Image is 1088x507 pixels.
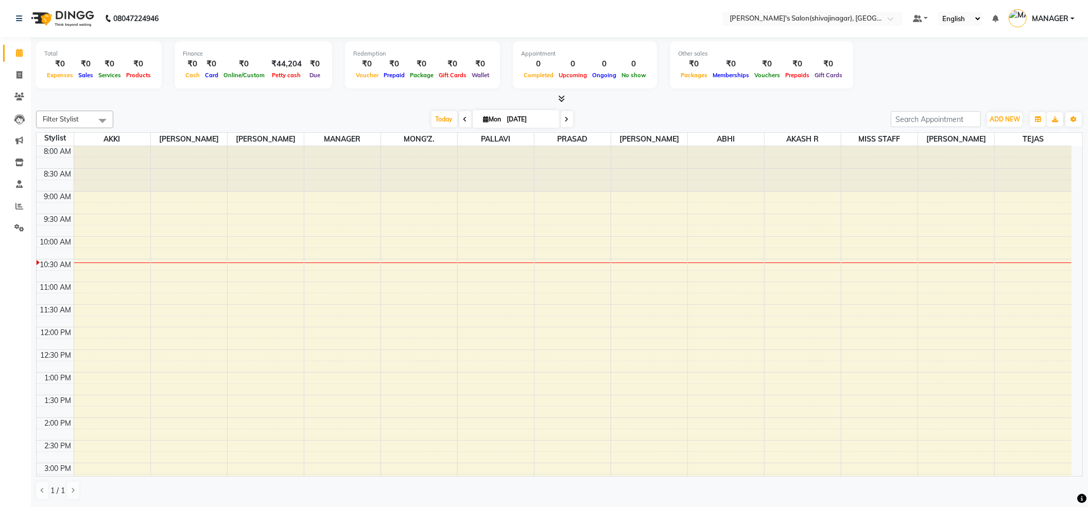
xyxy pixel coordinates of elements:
[381,133,457,146] span: MONG'Z.
[74,133,150,146] span: AKKI
[43,441,74,451] div: 2:30 PM
[407,72,436,79] span: Package
[710,58,752,70] div: ₹0
[678,58,710,70] div: ₹0
[228,133,304,146] span: [PERSON_NAME]
[306,58,324,70] div: ₹0
[304,133,381,146] span: MANAGER
[1009,9,1027,27] img: MANAGER
[307,72,323,79] span: Due
[183,72,202,79] span: Cash
[221,58,267,70] div: ₹0
[812,58,845,70] div: ₹0
[481,115,504,123] span: Mon
[124,72,153,79] span: Products
[39,350,74,361] div: 12:30 PM
[521,58,556,70] div: 0
[353,58,381,70] div: ₹0
[521,72,556,79] span: Completed
[534,133,611,146] span: PRASAD
[44,49,153,58] div: Total
[710,72,752,79] span: Memberships
[353,49,492,58] div: Redemption
[183,58,202,70] div: ₹0
[752,72,783,79] span: Vouchers
[556,72,590,79] span: Upcoming
[39,327,74,338] div: 12:00 PM
[42,214,74,225] div: 9:30 AM
[50,485,65,496] span: 1 / 1
[469,58,492,70] div: ₹0
[678,72,710,79] span: Packages
[202,72,221,79] span: Card
[436,72,469,79] span: Gift Cards
[521,49,649,58] div: Appointment
[42,191,74,202] div: 9:00 AM
[504,112,556,127] input: 2025-09-01
[556,58,590,70] div: 0
[38,259,74,270] div: 10:30 AM
[381,58,407,70] div: ₹0
[381,72,407,79] span: Prepaid
[76,58,96,70] div: ₹0
[44,58,76,70] div: ₹0
[995,133,1072,146] span: TEJAS
[42,146,74,157] div: 8:00 AM
[38,237,74,248] div: 10:00 AM
[96,72,124,79] span: Services
[783,58,812,70] div: ₹0
[96,58,124,70] div: ₹0
[990,115,1020,123] span: ADD NEW
[891,111,981,127] input: Search Appointment
[26,4,97,33] img: logo
[44,72,76,79] span: Expenses
[407,58,436,70] div: ₹0
[436,58,469,70] div: ₹0
[812,72,845,79] span: Gift Cards
[678,49,845,58] div: Other sales
[611,133,687,146] span: [PERSON_NAME]
[270,72,304,79] span: Petty cash
[42,169,74,180] div: 8:30 AM
[431,111,457,127] span: Today
[469,72,492,79] span: Wallet
[765,133,841,146] span: AKASH R
[76,72,96,79] span: Sales
[590,58,619,70] div: 0
[267,58,306,70] div: ₹44,204
[38,282,74,293] div: 11:00 AM
[43,373,74,383] div: 1:00 PM
[619,72,649,79] span: No show
[590,72,619,79] span: Ongoing
[752,58,783,70] div: ₹0
[43,115,79,123] span: Filter Stylist
[918,133,994,146] span: [PERSON_NAME]
[458,133,534,146] span: PALLAVI
[37,133,74,144] div: Stylist
[619,58,649,70] div: 0
[221,72,267,79] span: Online/Custom
[124,58,153,70] div: ₹0
[841,133,918,146] span: MISS STAFF
[113,4,159,33] b: 08047224946
[38,305,74,316] div: 11:30 AM
[202,58,221,70] div: ₹0
[1032,13,1068,24] span: MANAGER
[43,418,74,429] div: 2:00 PM
[353,72,381,79] span: Voucher
[151,133,227,146] span: [PERSON_NAME]
[43,463,74,474] div: 3:00 PM
[987,112,1023,127] button: ADD NEW
[688,133,764,146] span: ABHI
[43,395,74,406] div: 1:30 PM
[183,49,324,58] div: Finance
[783,72,812,79] span: Prepaids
